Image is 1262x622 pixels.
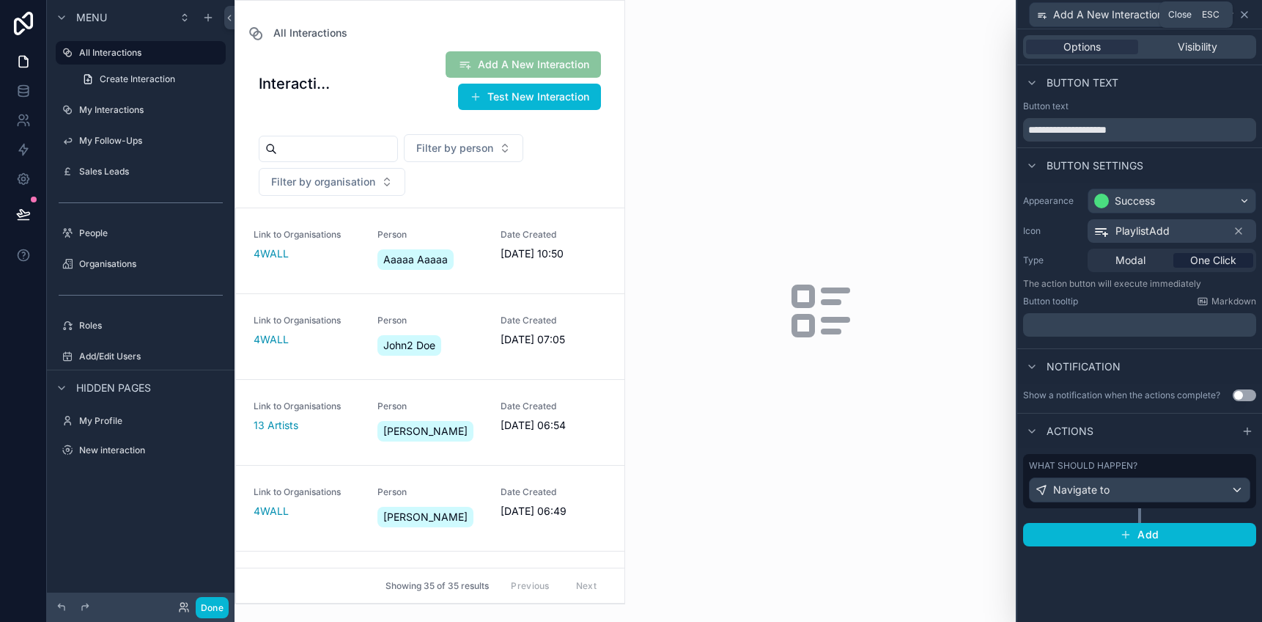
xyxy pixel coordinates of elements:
span: Date Created [501,400,607,412]
label: Icon [1023,225,1082,237]
span: Add A New Interaction [1053,7,1163,22]
button: Navigate to [1029,478,1250,502]
div: Success [1115,194,1155,208]
a: Link to Organisations4WALLPersonAaaaa AaaaaDate Created[DATE] 10:50 [236,208,624,293]
a: New interaction [56,439,226,462]
label: New interaction [79,444,223,456]
p: The action button will execute immediately [1023,278,1256,290]
a: 4WALL [254,332,289,347]
a: My Follow-Ups [56,129,226,153]
span: Button settings [1047,158,1143,173]
button: Test New Interaction [458,84,601,110]
span: Showing 35 of 35 results [385,580,489,592]
button: Add A New Interaction [1029,2,1198,27]
span: Link to Organisations [254,400,360,412]
label: Type [1023,255,1082,266]
span: Actions [1047,424,1093,439]
a: 4WALL [254,504,289,519]
label: Appearance [1023,195,1082,207]
span: Person [377,229,484,241]
label: My Interactions [79,104,223,116]
a: Link to Organisations4WALLPerson[PERSON_NAME]Date Created[DATE] 06:49 [236,465,624,551]
a: 13 Artists [254,418,298,433]
span: Date Created [501,315,607,326]
span: [DATE] 07:05 [501,332,607,347]
div: scrollable content [1023,313,1256,337]
label: What should happen? [1029,460,1137,472]
a: Markdown [1197,296,1256,307]
span: PlaylistAdd [1115,224,1170,238]
button: Done [196,597,229,618]
a: Add/Edit Users [56,345,226,368]
a: My Interactions [56,98,226,122]
span: Navigate to [1053,483,1110,497]
span: Filter by organisation [271,175,375,189]
a: All Interactions [56,41,226,65]
label: My Profile [79,415,223,427]
span: [DATE] 06:49 [501,504,607,519]
span: [PERSON_NAME] [383,424,468,439]
label: Button tooltip [1023,296,1078,307]
span: Markdown [1211,296,1256,307]
a: Organisations [56,252,226,276]
a: Roles [56,314,226,337]
button: Add [1023,523,1256,546]
span: Add [1137,528,1159,541]
span: Esc [1199,9,1222,21]
span: Link to Organisations [254,486,360,498]
button: Select Button [404,134,523,162]
span: Create Interaction [100,73,175,85]
span: Filter by person [416,141,493,155]
span: Date Created [501,486,607,498]
span: Modal [1115,253,1145,268]
label: Roles [79,320,223,332]
a: Link to Organisations13 ArtistsPerson[PERSON_NAME]Date Created[DATE] 06:54 [236,379,624,465]
label: All Interactions [79,47,217,59]
label: Organisations [79,258,223,270]
span: Menu [76,10,107,25]
a: All Interactions [247,24,347,42]
a: My Profile [56,409,226,433]
span: Aaaaa Aaaaa [383,252,448,267]
a: Create Interaction [73,67,226,91]
button: Success [1088,189,1256,213]
a: People [56,222,226,245]
span: Options [1063,40,1101,54]
span: [PERSON_NAME] [383,510,468,524]
span: Link to Organisations [254,229,360,241]
div: Show a notification when the actions complete? [1023,389,1220,401]
label: People [79,227,223,239]
label: Add/Edit Users [79,351,223,362]
span: Person [377,400,484,412]
button: Select Button [259,168,405,196]
span: All Interactions [273,26,347,40]
span: Button text [1047,76,1118,90]
span: Visibility [1178,40,1217,54]
span: Hidden pages [76,381,151,395]
span: Close [1168,9,1192,21]
a: Sales Leads [56,160,226,183]
span: One Click [1190,253,1236,268]
h1: Interactions [259,73,330,94]
span: [DATE] 10:50 [501,246,607,261]
span: Date Created [501,229,607,241]
a: Link to Organisations4WALLPersonJohn2 DoeDate Created[DATE] 07:05 [236,293,624,379]
a: 4WALL [254,246,289,261]
span: John2 Doe [383,338,435,353]
label: Button text [1023,100,1069,112]
span: [DATE] 06:54 [501,418,607,433]
span: Notification [1047,359,1121,374]
span: Person [377,315,484,326]
label: Sales Leads [79,166,223,178]
label: My Follow-Ups [79,135,223,147]
span: Link to Organisations [254,315,360,326]
span: Person [377,486,484,498]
